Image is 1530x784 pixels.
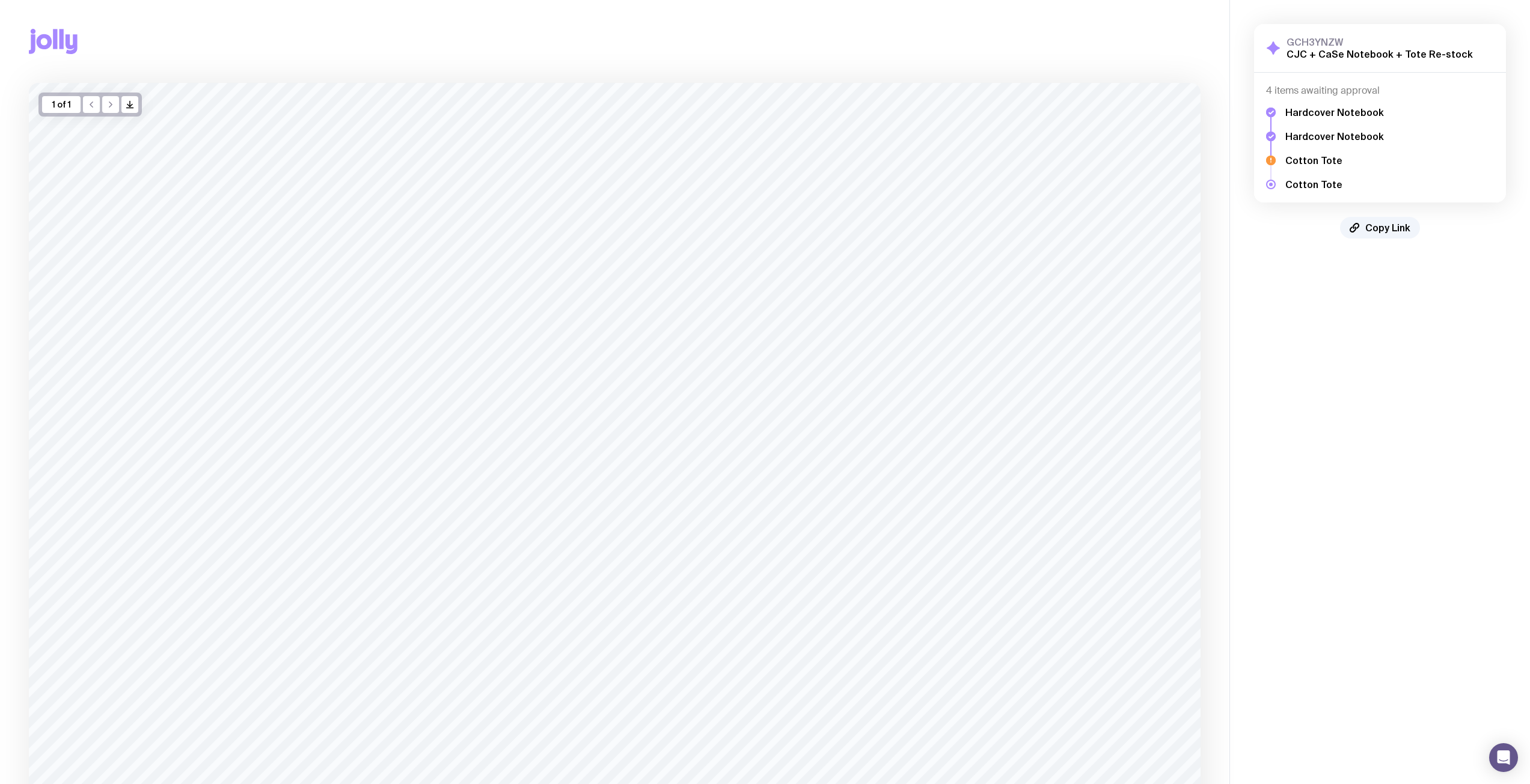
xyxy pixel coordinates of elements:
span: Copy Link [1365,222,1410,234]
h5: Hardcover Notebook [1285,106,1384,118]
h5: Hardcover Notebook [1285,130,1384,142]
h3: GCH3YNZW [1287,36,1473,48]
h4: 4 items awaiting approval [1266,85,1494,97]
div: Open Intercom Messenger [1489,743,1518,772]
button: Copy Link [1340,217,1420,239]
button: />/> [121,96,138,113]
g: /> /> [127,102,133,108]
div: 1 of 1 [42,96,81,113]
h5: Cotton Tote [1285,178,1384,190]
h2: CJC + CaSe Notebook + Tote Re-stock [1287,48,1473,60]
h5: Cotton Tote [1285,154,1384,166]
